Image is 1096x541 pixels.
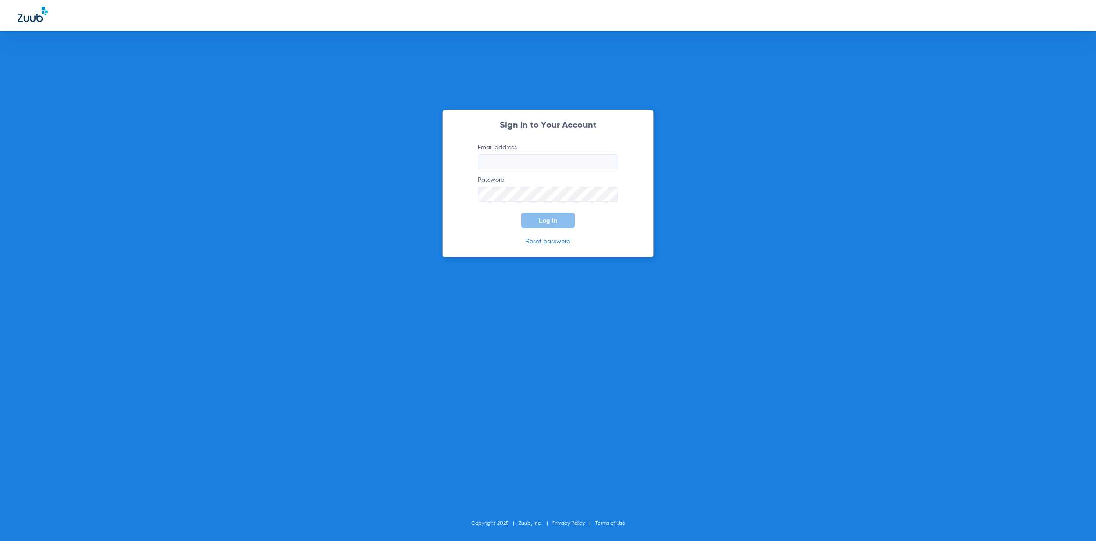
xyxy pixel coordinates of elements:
span: Log In [539,217,557,224]
a: Terms of Use [595,521,625,526]
img: Zuub Logo [18,7,48,22]
li: Zuub, Inc. [519,519,552,528]
h2: Sign In to Your Account [465,121,631,130]
a: Privacy Policy [552,521,585,526]
li: Copyright 2025 [471,519,519,528]
label: Password [478,176,618,202]
a: Reset password [526,238,570,245]
input: Password [478,187,618,202]
button: Log In [521,213,575,228]
input: Email address [478,154,618,169]
label: Email address [478,143,618,169]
